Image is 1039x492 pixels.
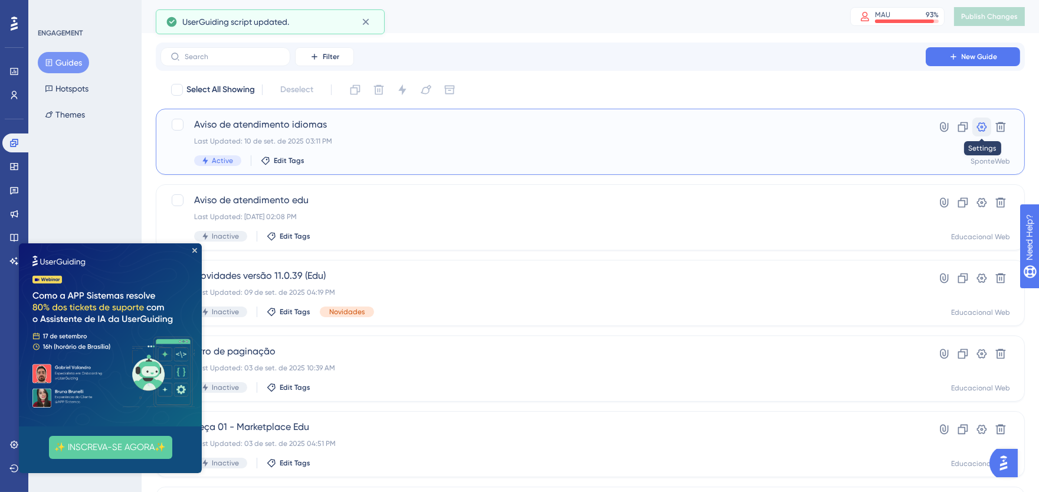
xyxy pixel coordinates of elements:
input: Search [185,53,280,61]
button: ✨ INSCREVA-SE AGORA✨ [30,193,153,216]
span: Inactive [212,232,239,241]
div: Educacional Web [951,383,1010,393]
div: Last Updated: 03 de set. de 2025 04:51 PM [194,439,892,448]
span: Peça 01 - Marketplace Edu [194,420,892,434]
div: Guides [156,8,821,25]
span: Novidades [329,307,365,317]
button: New Guide [926,47,1020,66]
span: Filter [323,52,339,61]
iframe: UserGuiding AI Assistant Launcher [989,445,1025,481]
span: Edit Tags [280,458,310,468]
span: Active [212,156,233,165]
span: erro de paginação [194,344,892,359]
span: Inactive [212,307,239,317]
div: Educacional Web [951,308,1010,317]
span: Inactive [212,458,239,468]
div: Last Updated: 03 de set. de 2025 10:39 AM [194,363,892,373]
span: Edit Tags [280,383,310,392]
button: Themes [38,104,92,125]
button: Filter [295,47,354,66]
button: Publish Changes [954,7,1025,26]
div: 93 % [926,10,939,19]
button: Hotspots [38,78,96,99]
span: UserGuiding script updated. [182,15,289,29]
span: Need Help? [28,3,74,17]
button: Guides [38,52,89,73]
button: Edit Tags [267,232,310,241]
span: Aviso de atendimento idiomas [194,118,892,132]
button: Deselect [270,79,324,100]
span: Edit Tags [280,232,310,241]
div: Last Updated: 10 de set. de 2025 03:11 PM [194,136,892,146]
button: Edit Tags [267,458,310,468]
div: Educacional Web [951,232,1010,242]
span: Publish Changes [961,12,1018,21]
span: Inactive [212,383,239,392]
span: New Guide [962,52,998,61]
button: Edit Tags [267,383,310,392]
span: Edit Tags [280,307,310,317]
span: Deselect [280,83,313,97]
span: Edit Tags [274,156,304,165]
div: Last Updated: [DATE] 02:08 PM [194,212,892,221]
span: Aviso de atendimento edu [194,193,892,207]
span: Novidades versão 11.0.39 (Edu) [194,269,892,283]
div: Last Updated: 09 de set. de 2025 04:19 PM [194,288,892,297]
button: Edit Tags [261,156,304,165]
div: Close Preview [173,5,178,9]
button: Edit Tags [267,307,310,317]
div: ENGAGEMENT [38,28,83,38]
div: MAU [875,10,890,19]
div: SponteWeb [971,157,1010,166]
span: Select All Showing [186,83,255,97]
div: Educacional Web [951,459,1010,468]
